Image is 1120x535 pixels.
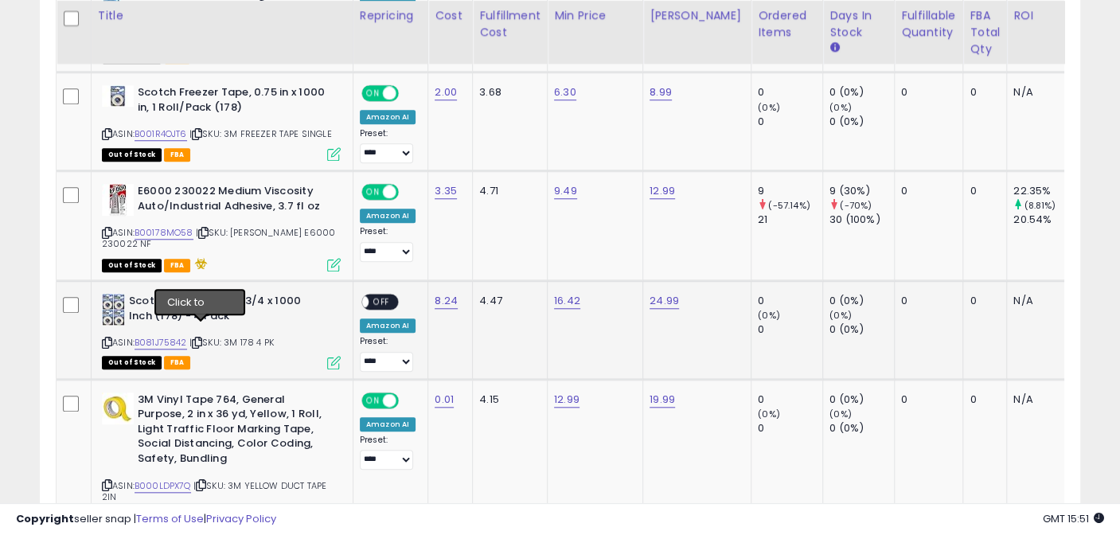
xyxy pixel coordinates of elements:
[829,213,894,227] div: 30 (100%)
[1043,511,1104,526] span: 2025-09-17 15:51 GMT
[360,110,416,124] div: Amazon AI
[435,183,457,199] a: 3.35
[396,185,422,199] span: OFF
[758,309,780,322] small: (0%)
[479,7,540,41] div: Fulfillment Cost
[1013,294,1066,308] div: N/A
[102,294,341,368] div: ASIN:
[396,393,422,407] span: OFF
[554,293,580,309] a: 16.42
[190,258,207,269] i: hazardous material
[479,392,535,407] div: 4.15
[758,421,822,435] div: 0
[554,392,580,408] a: 12.99
[650,293,679,309] a: 24.99
[164,259,191,272] span: FBA
[102,294,125,326] img: 51g9oZIKibL._SL40_.jpg
[189,127,332,140] span: | SKU: 3M FREEZER TAPE SINGLE
[901,392,950,407] div: 0
[901,184,950,198] div: 0
[829,309,852,322] small: (0%)
[829,184,894,198] div: 9 (30%)
[970,7,1000,57] div: FBA Total Qty
[554,7,636,24] div: Min Price
[129,294,322,327] b: Scotch Freezer Tape, 3/4 x 1000 Inch (178) - 4 Pack
[102,259,162,272] span: All listings that are currently out of stock and unavailable for purchase on Amazon
[396,87,422,100] span: OFF
[102,184,341,270] div: ASIN:
[360,209,416,223] div: Amazon AI
[1013,7,1071,24] div: ROI
[829,7,888,41] div: Days In Stock
[758,184,822,198] div: 9
[650,183,675,199] a: 12.99
[16,512,276,527] div: seller snap | |
[135,127,187,141] a: B001R4OJT6
[363,185,383,199] span: ON
[479,184,535,198] div: 4.71
[164,148,191,162] span: FBA
[829,101,852,114] small: (0%)
[970,184,994,198] div: 0
[758,392,822,407] div: 0
[758,115,822,129] div: 0
[360,318,416,333] div: Amazon AI
[650,84,672,100] a: 8.99
[758,213,822,227] div: 21
[1013,392,1066,407] div: N/A
[829,408,852,420] small: (0%)
[435,7,466,24] div: Cost
[758,7,816,41] div: Ordered Items
[102,148,162,162] span: All listings that are currently out of stock and unavailable for purchase on Amazon
[901,7,956,41] div: Fulfillable Quantity
[829,115,894,129] div: 0 (0%)
[758,101,780,114] small: (0%)
[758,408,780,420] small: (0%)
[164,356,191,369] span: FBA
[650,7,744,24] div: [PERSON_NAME]
[135,479,191,493] a: B000LDPX7Q
[189,336,274,349] span: | SKU: 3M 178 4 PK
[138,184,331,217] b: E6000 230022 Medium Viscosity Auto/Industrial Adhesive, 3.7 fl oz
[1024,199,1056,212] small: (8.81%)
[138,85,331,119] b: Scotch Freezer Tape, 0.75 in x 1000 in, 1 Roll/Pack (178)
[206,511,276,526] a: Privacy Policy
[758,85,822,100] div: 0
[135,336,187,350] a: B081J75842
[970,392,994,407] div: 0
[369,295,394,309] span: OFF
[360,226,416,261] div: Preset:
[829,421,894,435] div: 0 (0%)
[360,128,416,163] div: Preset:
[136,511,204,526] a: Terms of Use
[435,84,457,100] a: 2.00
[360,417,416,432] div: Amazon AI
[970,85,994,100] div: 0
[102,184,134,216] img: 51Qw-zrr2CL._SL40_.jpg
[479,294,535,308] div: 4.47
[840,199,872,212] small: (-70%)
[102,356,162,369] span: All listings that are currently out of stock and unavailable for purchase on Amazon
[435,293,458,309] a: 8.24
[970,294,994,308] div: 0
[16,511,74,526] strong: Copyright
[102,479,326,503] span: | SKU: 3M YELLOW DUCT TAPE 2IN
[829,322,894,337] div: 0 (0%)
[360,7,421,24] div: Repricing
[554,183,577,199] a: 9.49
[102,392,134,424] img: 412NIc0m3XL._SL40_.jpg
[135,226,193,240] a: B00178MO58
[1013,213,1078,227] div: 20.54%
[650,392,675,408] a: 19.99
[138,392,331,471] b: 3M Vinyl Tape 764, General Purpose, 2 in x 36 yd, Yellow, 1 Roll, Light Traffic Floor Marking Tap...
[98,7,346,24] div: Title
[901,294,950,308] div: 0
[829,392,894,407] div: 0 (0%)
[102,85,341,159] div: ASIN:
[435,392,454,408] a: 0.01
[829,41,839,55] small: Days In Stock.
[360,336,416,371] div: Preset:
[102,85,134,107] img: 417XDAI+GtL._SL40_.jpg
[1013,85,1066,100] div: N/A
[102,226,335,250] span: | SKU: [PERSON_NAME] E6000 230022 NF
